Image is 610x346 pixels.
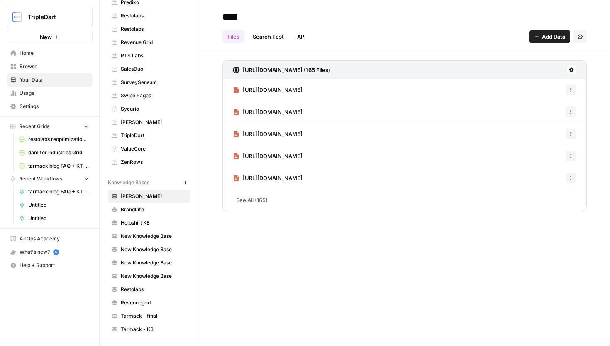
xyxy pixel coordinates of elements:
[7,100,93,113] a: Settings
[7,245,93,259] button: What's new? 5
[233,61,330,79] a: [URL][DOMAIN_NAME] (165 Files)
[28,215,89,222] span: Untitled
[28,162,89,170] span: tarmack blog FAQ + KT workflow Grid (6)
[20,63,89,70] span: Browse
[248,30,289,43] a: Search Test
[108,190,190,203] a: [PERSON_NAME]
[20,76,89,84] span: Your Data
[121,158,187,166] span: ZenRows
[121,232,187,240] span: New Knowledge Base
[121,79,187,86] span: SurveySensum
[108,283,190,296] a: Restolabs
[108,102,190,116] a: Sycurio
[121,145,187,153] span: ValueCore
[15,185,93,198] a: tarmack blog FAQ + KT workflow
[19,123,49,130] span: Recent Grids
[108,216,190,230] a: Helpshift KB
[108,9,190,22] a: Restolabs
[121,39,187,46] span: Revenue Grid
[108,309,190,323] a: Tarmack - final
[15,159,93,173] a: tarmack blog FAQ + KT workflow Grid (6)
[108,203,190,216] a: BrandLife
[233,145,303,167] a: [URL][DOMAIN_NAME]
[7,47,93,60] a: Home
[28,188,89,195] span: tarmack blog FAQ + KT workflow
[7,120,93,133] button: Recent Grids
[20,262,89,269] span: Help + Support
[28,136,89,143] span: restolabs reoptimizations aug
[121,272,187,280] span: New Knowledge Base
[55,250,57,254] text: 5
[15,198,93,212] a: Untitled
[28,149,89,156] span: dam for industries Grid
[7,73,93,86] a: Your Data
[233,123,303,145] a: [URL][DOMAIN_NAME]
[121,52,187,59] span: RTS Labs
[20,103,89,110] span: Settings
[243,66,330,74] h3: [URL][DOMAIN_NAME] (165 Files)
[20,235,89,242] span: AirOps Academy
[108,230,190,243] a: New Knowledge Base
[108,243,190,256] a: New Knowledge Base
[108,36,190,49] a: Revenue Grid
[121,246,187,253] span: New Knowledge Base
[243,86,303,94] span: [URL][DOMAIN_NAME]
[108,323,190,336] a: Tarmack - KB
[121,259,187,267] span: New Knowledge Base
[243,108,303,116] span: [URL][DOMAIN_NAME]
[529,30,570,43] button: Add Data
[233,79,303,101] a: [URL][DOMAIN_NAME]
[108,129,190,142] a: TripleDart
[108,116,190,129] a: [PERSON_NAME]
[121,286,187,293] span: Restolabs
[20,49,89,57] span: Home
[108,179,149,186] span: Knowledge Bases
[121,12,187,20] span: Restolabs
[121,119,187,126] span: [PERSON_NAME]
[121,193,187,200] span: [PERSON_NAME]
[121,132,187,139] span: TripleDart
[108,256,190,269] a: New Knowledge Base
[15,212,93,225] a: Untitled
[108,22,190,36] a: Restolabs
[108,89,190,102] a: Swipe Pages
[121,206,187,213] span: BrandLife
[19,175,62,183] span: Recent Workflows
[233,167,303,189] a: [URL][DOMAIN_NAME]
[121,92,187,99] span: Swipe Pages
[121,312,187,320] span: Tarmack - final
[40,33,52,41] span: New
[7,7,93,27] button: Workspace: TripleDart
[542,32,565,41] span: Add Data
[121,65,187,73] span: SalesDuo
[7,259,93,272] button: Help + Support
[233,101,303,123] a: [URL][DOMAIN_NAME]
[222,30,244,43] a: Files
[222,189,587,211] a: See All (165)
[7,232,93,245] a: AirOps Academy
[20,89,89,97] span: Usage
[243,174,303,182] span: [URL][DOMAIN_NAME]
[243,152,303,160] span: [URL][DOMAIN_NAME]
[15,146,93,159] a: dam for industries Grid
[28,13,78,21] span: TripleDart
[121,326,187,333] span: Tarmack - KB
[7,86,93,100] a: Usage
[108,156,190,169] a: ZenRows
[108,49,190,62] a: RTS Labs
[7,246,92,258] div: What's new?
[243,130,303,138] span: [URL][DOMAIN_NAME]
[108,76,190,89] a: SurveySensum
[53,249,59,255] a: 5
[108,142,190,156] a: ValueCore
[121,105,187,113] span: Sycurio
[292,30,311,43] a: API
[108,269,190,283] a: New Knowledge Base
[108,296,190,309] a: Revenuegrid
[7,173,93,185] button: Recent Workflows
[108,62,190,76] a: SalesDuo
[121,25,187,33] span: Restolabs
[7,60,93,73] a: Browse
[10,10,24,25] img: TripleDart Logo
[121,299,187,306] span: Revenuegrid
